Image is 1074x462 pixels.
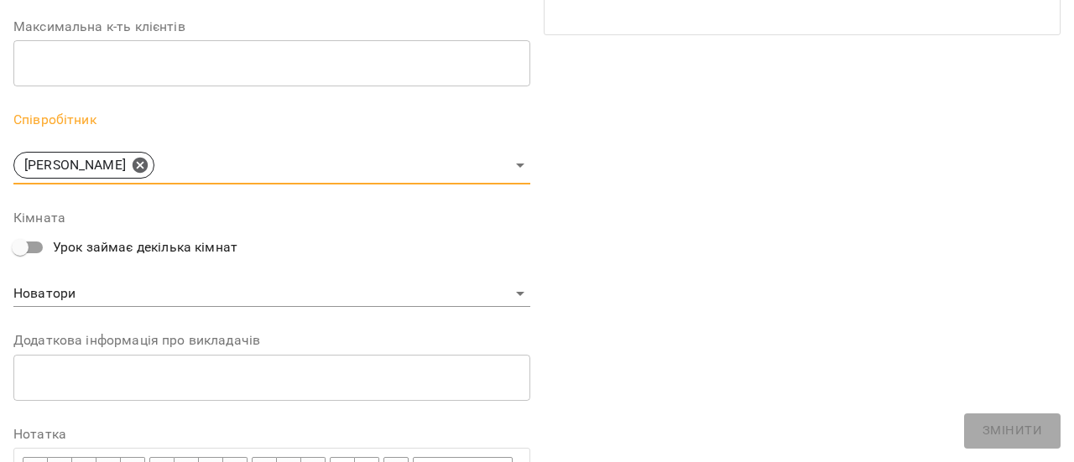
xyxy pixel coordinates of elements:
label: Додаткова інформація про викладачів [13,334,530,347]
label: Максимальна к-ть клієнтів [13,20,530,34]
span: Урок займає декілька кімнат [53,237,237,257]
p: [PERSON_NAME] [24,155,126,175]
div: Новатори [13,281,530,308]
div: [PERSON_NAME] [13,147,530,184]
label: Нотатка [13,428,530,441]
label: Співробітник [13,113,530,127]
label: Кімната [13,211,530,225]
div: [PERSON_NAME] [13,152,154,179]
